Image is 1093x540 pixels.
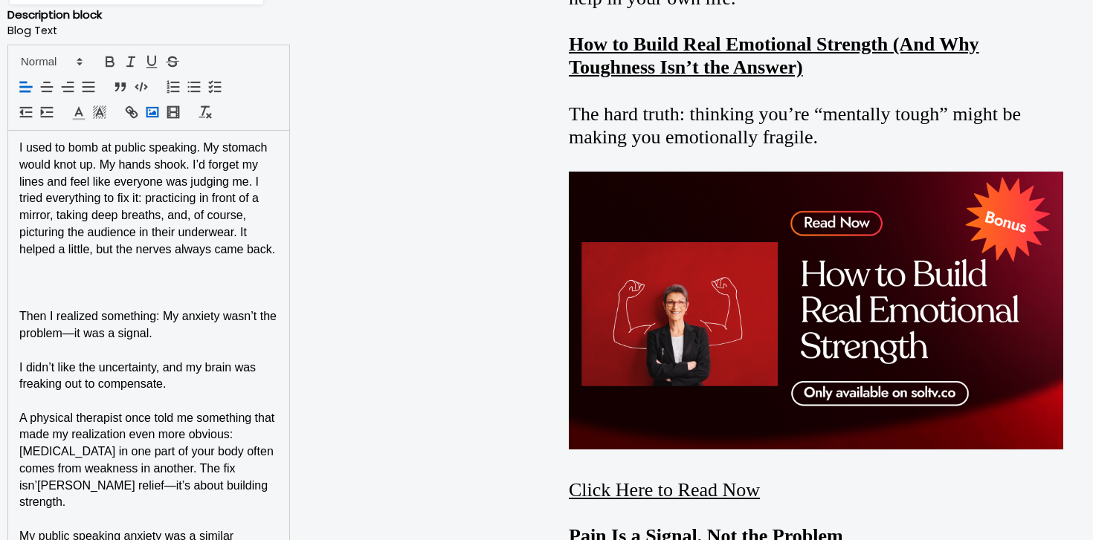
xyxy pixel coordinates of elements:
[19,361,259,391] span: I didn’t like the uncertainty, and my brain was freaking out to compensate.
[19,411,278,509] span: A physical therapist once told me something that made my realization even more obvious: [MEDICAL_...
[569,479,760,501] a: Click Here to Read Now
[19,310,280,339] span: Then I realized something: My anxiety wasn’t the problem—it was a signal.
[569,33,979,78] a: How to Build Real Emotional Strength (And Why Toughness Isn’t the Answer)
[19,141,275,255] span: I used to bomb at public speaking. My stomach would knot up. My hands shook. I’d forget my lines ...
[7,7,290,24] p: Description block
[569,103,1021,148] span: The hard truth: thinking you’re “mentally tough” might be making you emotionally fragile.
[569,172,1063,449] img: 1758206289523-How%20to%20Build%20Real%20Emotional%20Strength.png
[7,23,290,39] label: Blog Text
